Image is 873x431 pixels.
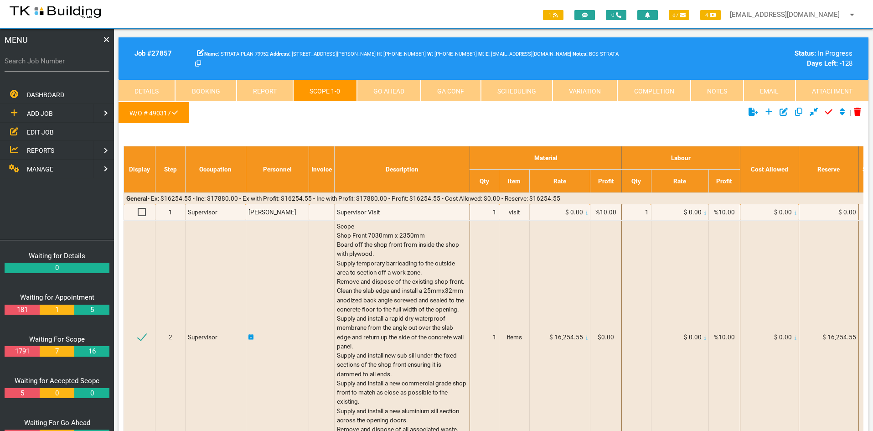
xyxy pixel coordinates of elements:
[807,59,838,68] b: Days Left:
[622,169,651,192] th: Qty
[270,51,376,57] span: [STREET_ADDRESS][PERSON_NAME]
[470,169,499,192] th: Qty
[134,49,172,57] b: Job # 27857
[530,169,590,192] th: Rate
[421,80,480,102] a: GA Conf
[795,49,816,57] b: Status:
[617,80,690,102] a: Completion
[74,305,109,315] a: 5
[27,147,54,154] span: REPORTS
[246,204,309,220] td: [PERSON_NAME]
[565,208,583,216] span: $ 0.00
[27,110,53,117] span: ADD JOB
[5,388,39,399] a: 5
[478,51,484,57] b: M:
[175,80,236,102] a: Booking
[293,80,356,102] a: Scope 1-0
[5,346,39,357] a: 1791
[169,333,172,341] span: 2
[377,51,382,57] b: H:
[691,80,744,102] a: Notes
[427,51,433,57] b: W:
[124,146,155,193] th: Display
[15,377,99,385] a: Waiting for Accepted Scope
[188,208,217,216] span: Supervisor
[335,146,470,193] th: Description
[700,10,721,20] span: 4
[357,80,421,102] a: Go Ahead
[486,51,571,57] span: [EMAIL_ADDRESS][DOMAIN_NAME]
[740,146,799,193] th: Cost Allowed
[714,208,735,216] span: %10.00
[270,51,290,57] b: Address:
[669,10,689,20] span: 87
[377,51,426,57] span: Home Phone
[195,59,201,68] a: Click here copy customer information.
[24,419,90,427] a: Waiting For Go Ahead
[486,51,490,57] b: E:
[681,48,852,69] div: In Progress -128
[27,166,53,173] span: MANAGE
[126,195,148,202] b: General
[204,51,219,57] b: Name:
[590,169,621,192] th: Profit
[684,208,702,216] span: $ 0.00
[774,333,792,341] span: $ 0.00
[40,388,74,399] a: 0
[622,146,740,169] th: Labour
[119,102,189,124] a: W/O # 490317
[714,333,735,341] span: %10.00
[40,346,74,357] a: 7
[481,80,553,102] a: Scheduling
[29,335,85,343] a: Waiting For Scope
[74,388,109,399] a: 0
[5,34,28,46] span: MENU
[470,146,621,169] th: Material
[744,80,795,102] a: Email
[509,208,520,216] span: visit
[169,208,172,216] span: 1
[27,91,64,99] span: DASHBOARD
[799,204,858,220] td: $ 0.00
[507,333,522,341] span: items
[29,252,85,260] a: Waiting for Details
[684,333,702,341] span: $ 0.00
[606,10,626,20] span: 0
[543,10,563,20] span: 1
[799,146,858,193] th: Reserve
[796,80,868,102] a: Attachment
[5,56,109,67] label: Search Job Number
[246,146,309,193] th: Personnel
[204,51,269,57] span: STRATA PLAN 79952
[237,80,293,102] a: Report
[5,263,109,273] a: 0
[549,333,583,341] span: $ 16,254.55
[553,80,617,102] a: Variation
[499,169,530,192] th: Item
[573,51,588,57] b: Notes:
[20,293,94,301] a: Waiting for Appointment
[248,333,254,341] a: Click here to add schedule.
[598,333,614,341] span: $0.00
[27,128,54,135] span: EDIT JOB
[645,208,649,216] span: 1
[651,169,708,192] th: Rate
[493,333,496,341] span: 1
[774,208,792,216] span: $ 0.00
[74,346,109,357] a: 16
[155,146,186,193] th: Step
[595,208,616,216] span: %10.00
[9,5,102,19] img: s3file
[493,208,496,216] span: 1
[746,102,864,124] div: |
[337,208,380,216] span: Supervisor Visit
[186,146,246,193] th: Occupation
[708,169,740,192] th: Profit
[119,80,175,102] a: Details
[309,146,335,193] th: Invoice
[5,305,39,315] a: 181
[188,333,217,341] span: Supervisor
[40,305,74,315] a: 1
[427,51,477,57] span: BCS STRATA
[573,51,619,57] span: BCS STRATA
